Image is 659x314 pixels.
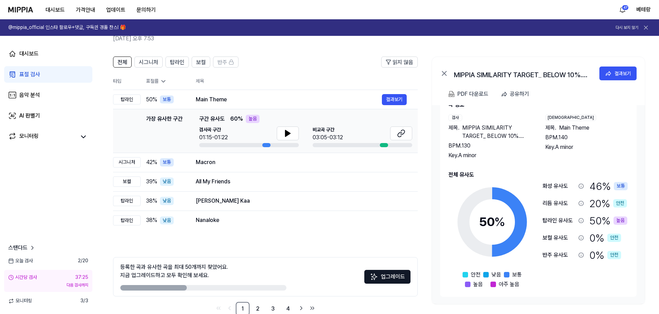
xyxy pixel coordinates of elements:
span: 50 % [146,95,157,104]
span: % [494,214,505,229]
button: 다시 보지 않기 [616,25,638,31]
div: [DEMOGRAPHIC_DATA] [545,114,596,121]
span: 2 / 20 [78,257,88,264]
div: 음악 분석 [19,91,40,99]
span: 시그니처 [139,58,158,67]
div: 보통 [160,95,174,104]
a: Go to last page [307,303,317,313]
span: 아주 높음 [499,280,519,288]
th: 타입 [113,73,141,90]
a: 음악 분석 [4,87,92,103]
div: Macron [196,158,407,166]
div: 가장 유사한 구간 [146,115,183,147]
div: 탑라인 [113,94,141,105]
span: 반주 [217,58,227,67]
div: 01:15-01:22 [199,133,228,142]
button: 가격안내 [70,3,101,17]
div: 표절 검사 [19,70,40,79]
div: [PERSON_NAME] Kaa [196,197,407,205]
div: Key. A minor [448,151,531,160]
a: Go to next page [296,303,306,313]
button: 시그니처 [134,57,163,68]
span: 전체 [118,58,127,67]
div: 보컬 [113,176,141,187]
a: 스탠다드 [8,244,36,252]
span: 읽지 않음 [393,58,413,67]
div: BPM. 130 [448,142,531,150]
button: 반주 [213,57,239,68]
div: BPM. 140 [545,133,628,142]
span: 비교곡 구간 [313,126,343,133]
div: 안전 [607,251,621,259]
a: 모니터링 [8,132,76,142]
span: MIPPIA SIMILARITY TARGET_ BELOW 10%. TOT (7) [462,124,531,140]
div: 보통 [614,182,628,190]
span: 탑라인 [170,58,184,67]
div: 반주 유사도 [543,251,576,259]
button: 베테랑 [636,6,651,14]
button: 탑라인 [165,57,189,68]
span: 3 / 3 [80,297,88,304]
button: 대시보드 [40,3,70,17]
span: 60 % [230,115,243,123]
button: 알림47 [617,4,628,15]
span: 제목 . [545,124,556,132]
div: 탑라인 [113,196,141,206]
div: 리듬 유사도 [543,199,576,207]
span: 낮음 [491,271,501,279]
th: 제목 [196,73,418,90]
div: 공유하기 [510,90,529,99]
div: 탑라인 유사도 [543,216,576,225]
button: PDF 다운로드 [447,87,490,101]
div: 화성 유사도 [543,182,576,190]
div: 등록한 곡과 유사한 곡을 최대 50개까지 찾았어요. 지금 업그레이드하고 모두 확인해 보세요. [120,263,228,280]
span: 오늘 검사 [8,257,33,264]
div: Main Theme [196,95,382,104]
a: 곡 정보검사제목.MIPPIA SIMILARITY TARGET_ BELOW 10%. TOT (7)BPM.130Key.A minor[DEMOGRAPHIC_DATA]제목.Main ... [432,105,645,304]
h1: @mippia_official 인스타 팔로우+댓글, 구독권 경품 찬스! 🎁 [8,24,126,31]
div: 안전 [607,234,621,242]
span: 모니터링 [8,297,32,304]
span: 검사곡 구간 [199,126,228,133]
div: 47 [622,5,629,10]
button: 업그레이드 [364,270,410,284]
div: 높음 [246,115,260,123]
a: Go to first page [214,303,223,313]
div: MIPPIA SIMILARITY TARGET_ BELOW 10%. TOT (7) [454,69,592,78]
a: 문의하기 [131,3,161,17]
div: 50 % [589,213,627,228]
a: Go to previous page [225,303,234,313]
button: 보컬 [192,57,210,68]
a: 업데이트 [101,0,131,19]
span: 보컬 [196,58,206,67]
div: 낮음 [160,216,174,225]
div: 모니터링 [19,132,39,142]
span: 38 % [146,197,157,205]
img: Sparkles [370,273,378,281]
div: 표절률 [146,78,185,85]
span: 안전 [471,271,480,279]
div: 46 % [589,179,628,193]
a: 대시보드 [4,45,92,62]
img: 알림 [618,6,627,14]
div: PDF 다운로드 [457,90,488,99]
span: Main Theme [559,124,589,132]
div: 03:05-03:12 [313,133,343,142]
span: 구간 유사도 [199,115,225,123]
span: 높음 [473,280,483,288]
img: logo [8,7,33,12]
div: 0 % [589,231,621,245]
span: 보통 [512,271,522,279]
div: 보컬 유사도 [543,234,576,242]
button: 결과보기 [382,94,407,105]
a: Sparkles업그레이드 [364,276,410,282]
div: 높음 [614,216,627,225]
a: AI 판별기 [4,108,92,124]
h2: [DATE] 오후 7:53 [113,34,606,43]
div: 안전 [613,199,627,207]
div: 37:25 [75,274,88,281]
span: 제목 . [448,124,459,140]
span: 42 % [146,158,157,166]
button: 공유하기 [498,87,535,101]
